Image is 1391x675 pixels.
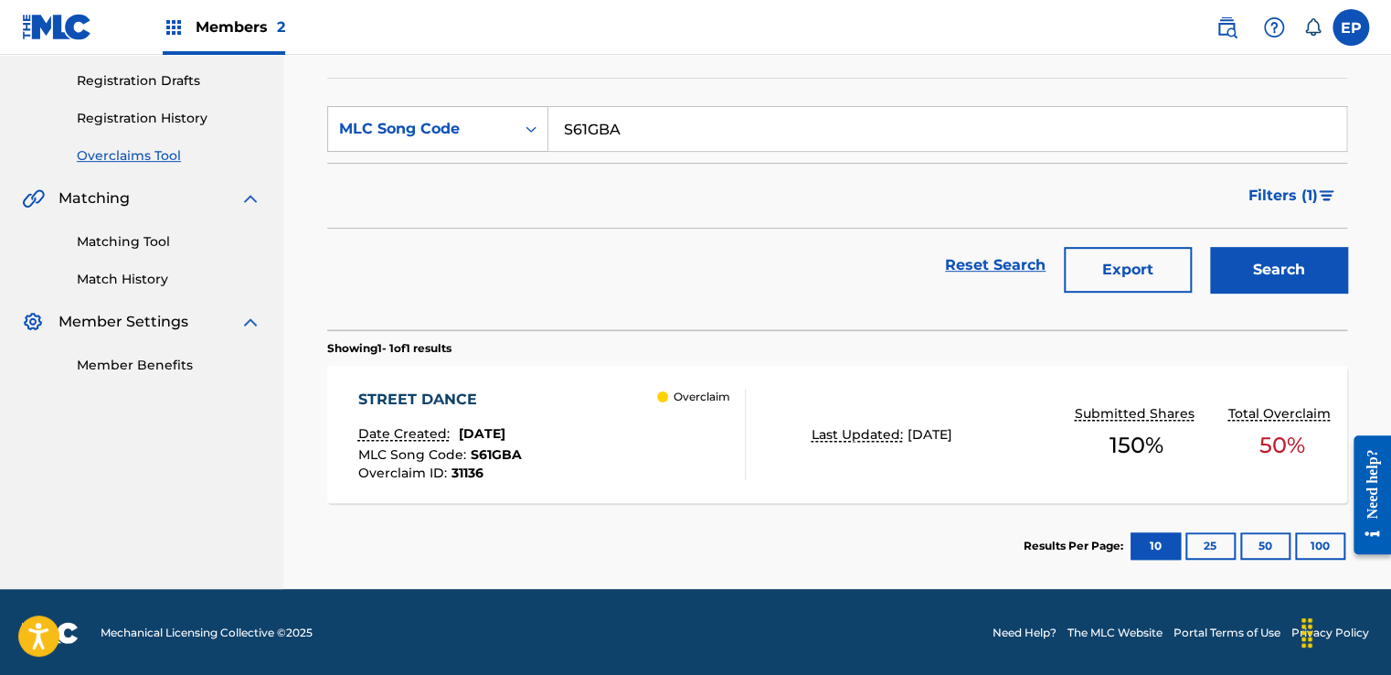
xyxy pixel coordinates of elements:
a: Portal Terms of Use [1173,625,1280,641]
span: 50 % [1258,429,1304,462]
button: 10 [1131,532,1181,560]
p: Showing 1 - 1 of 1 results [327,340,451,357]
img: Matching [22,187,45,209]
a: Registration Drafts [77,71,261,91]
img: expand [239,311,261,333]
a: Registration History [77,109,261,128]
div: Drag [1292,605,1322,660]
a: Match History [77,270,261,289]
iframe: Chat Widget [1300,587,1391,675]
a: Member Benefits [77,356,261,375]
a: Privacy Policy [1291,625,1369,641]
span: Overclaim ID : [357,465,451,481]
p: Date Created: [357,424,453,444]
span: Members [196,16,285,37]
img: search [1216,16,1237,38]
img: Top Rightsholders [163,16,185,38]
button: 100 [1295,532,1345,560]
a: The MLC Website [1067,625,1163,641]
span: Mechanical Licensing Collective © 2025 [101,625,313,641]
img: logo [22,622,79,644]
span: [DATE] [458,425,504,442]
p: Submitted Shares [1074,404,1198,423]
div: MLC Song Code [339,118,504,140]
a: Need Help? [993,625,1057,641]
button: Export [1064,247,1192,293]
button: Filters (1) [1237,173,1347,219]
a: STREET DANCEDate Created:[DATE]MLC Song Code:S61GBAOverclaim ID:31136 OverclaimLast Updated:[DATE... [327,366,1347,503]
button: Search [1210,247,1347,293]
span: Member Settings [58,311,188,333]
img: filter [1319,190,1334,201]
button: 50 [1240,532,1290,560]
div: Notifications [1303,18,1322,37]
iframe: Resource Center [1340,422,1391,569]
img: help [1263,16,1285,38]
span: [DATE] [908,426,952,443]
img: expand [239,187,261,209]
span: Matching [58,187,130,209]
div: User Menu [1333,9,1369,46]
img: Member Settings [22,311,44,333]
span: 2 [277,18,285,36]
p: Last Updated: [812,425,908,445]
p: Total Overclaim [1228,404,1335,423]
span: 31136 [451,465,483,481]
span: 150 % [1110,429,1163,462]
div: Help [1256,9,1292,46]
span: MLC Song Code : [357,446,470,463]
span: Filters ( 1 ) [1248,185,1318,207]
a: Overclaims Tool [77,146,261,166]
button: 25 [1185,532,1236,560]
span: S61GBA [470,446,521,463]
img: MLC Logo [22,14,92,40]
p: Overclaim [674,389,730,405]
a: Matching Tool [77,232,261,252]
a: Public Search [1208,9,1245,46]
form: Search Form [327,106,1347,302]
p: Results Per Page: [1024,538,1128,554]
a: Reset Search [936,245,1055,285]
div: STREET DANCE [357,389,521,411]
